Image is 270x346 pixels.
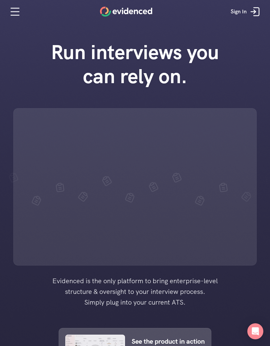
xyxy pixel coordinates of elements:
[231,7,247,16] p: Sign In
[247,323,263,339] div: Open Intercom Messenger
[226,2,267,22] a: Sign In
[40,40,230,88] h1: Run interviews you can rely on.
[42,276,228,308] h4: Evidenced is the only platform to bring enterprise-level structure & oversight to your interview ...
[100,7,152,17] a: Home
